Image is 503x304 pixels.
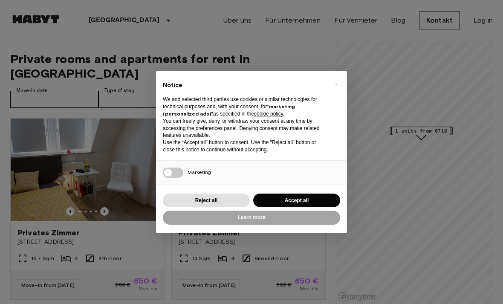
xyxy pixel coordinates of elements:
[163,103,295,117] strong: “marketing (personalized ads)”
[163,118,327,139] p: You can freely give, deny, or withdraw your consent at any time by accessing the preferences pane...
[163,96,327,117] p: We and selected third parties use cookies or similar technologies for technical purposes and, wit...
[254,111,283,117] a: cookie policy
[188,169,211,175] span: Marketing
[163,194,250,208] button: Reject all
[163,139,327,153] p: Use the “Accept all” button to consent. Use the “Reject all” button or close this notice to conti...
[253,194,340,208] button: Accept all
[163,81,327,90] h2: Notice
[163,211,340,225] button: Learn more
[329,78,343,91] button: Close this notice
[335,79,338,90] span: ×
